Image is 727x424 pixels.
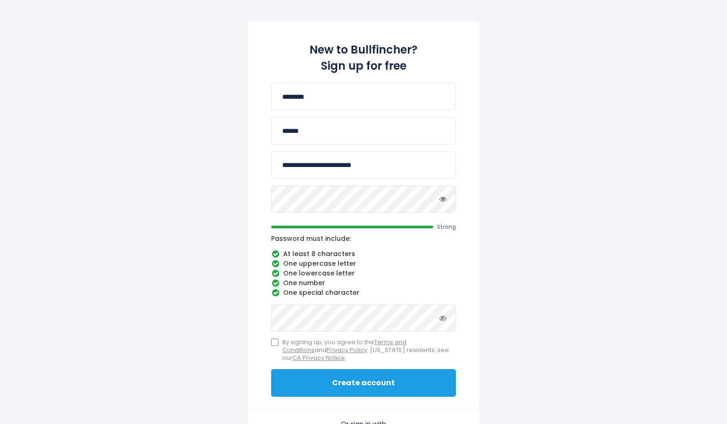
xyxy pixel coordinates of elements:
li: At least 8 characters [271,250,456,258]
p: Password must include: [271,234,456,243]
i: Toggle password visibility [439,195,447,203]
li: One number [271,279,456,287]
a: Privacy Policy [327,346,367,354]
h2: New to Bullfincher? Sign up for free [271,42,456,74]
li: One uppercase letter [271,260,456,268]
span: By signing up, you agree to the and . [US_STATE] residents, see our . [282,339,456,362]
li: One special character [271,289,456,297]
button: Create account [271,369,456,397]
a: CA Privacy Notice [292,353,345,362]
li: One lowercase letter [271,269,456,278]
span: Strong [437,223,456,231]
a: Terms and Conditions [282,338,406,354]
input: By signing up, you agree to theTerms and ConditionsandPrivacy Policy. [US_STATE] residents, see o... [271,339,279,346]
